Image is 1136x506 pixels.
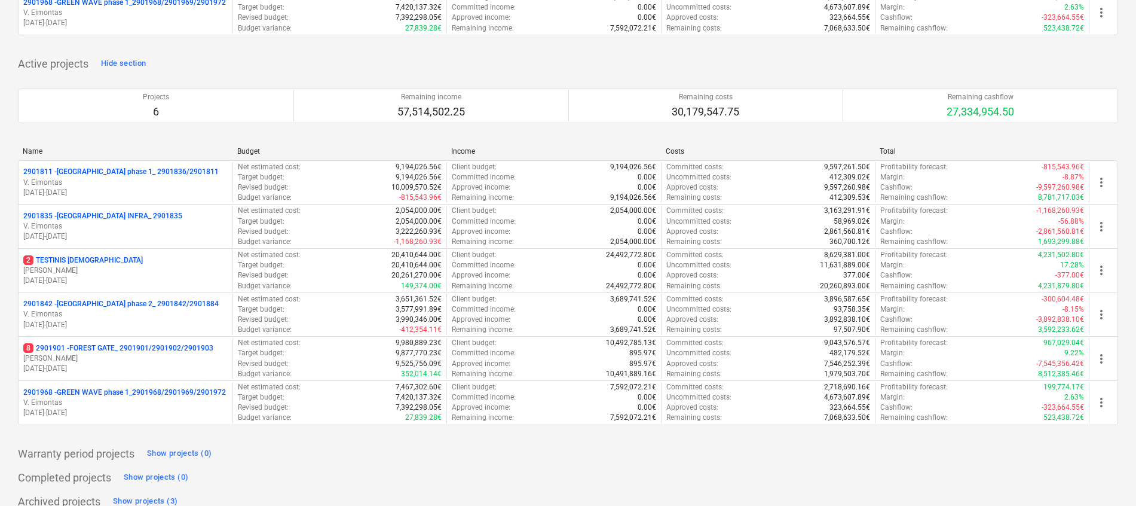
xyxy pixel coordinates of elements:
[824,359,870,369] p: 7,546,252.39€
[1042,162,1084,172] p: -815,543.96€
[23,343,213,353] p: 2901901 - FOREST GATE_ 2901901/2901902/2901903
[452,304,516,315] p: Committed income :
[452,172,516,182] p: Committed income :
[399,325,442,335] p: -412,354.11€
[666,193,722,203] p: Remaining costs :
[1094,395,1109,410] span: more_vert
[880,193,948,203] p: Remaining cashflow :
[880,2,905,13] p: Margin :
[1062,172,1084,182] p: -8.87%
[23,299,219,309] p: 2901842 - [GEOGRAPHIC_DATA] phase 2_ 2901842/2901884
[666,413,722,423] p: Remaining costs :
[147,447,212,461] div: Show projects (0)
[23,255,143,266] p: TESTINIS [DEMOGRAPHIC_DATA]
[396,2,442,13] p: 7,420,137.32€
[880,260,905,270] p: Margin :
[396,403,442,413] p: 7,392,298.05€
[880,270,913,281] p: Cashflow :
[666,250,724,260] p: Committed costs :
[396,172,442,182] p: 9,194,026.56€
[947,92,1014,102] p: Remaining cashflow
[396,304,442,315] p: 3,577,991.89€
[666,217,731,227] p: Uncommitted costs :
[143,105,169,119] p: 6
[880,392,905,403] p: Margin :
[820,281,870,291] p: 20,260,893.00€
[834,217,870,227] p: 58,969.02€
[391,260,442,270] p: 20,410,644.00€
[880,227,913,237] p: Cashflow :
[610,294,656,304] p: 3,689,741.52€
[666,260,731,270] p: Uncommitted costs :
[396,13,442,23] p: 7,392,298.05€
[638,217,656,227] p: 0.00€
[452,325,514,335] p: Remaining income :
[98,54,149,74] button: Hide section
[452,13,510,23] p: Approved income :
[824,2,870,13] p: 4,673,607.89€
[1036,206,1084,216] p: -1,168,260.93€
[23,221,228,231] p: V. Eimontas
[396,162,442,172] p: 9,194,026.56€
[1064,348,1084,358] p: 9.22%
[238,281,292,291] p: Budget variance :
[238,304,284,315] p: Target budget :
[880,304,905,315] p: Margin :
[666,13,718,23] p: Approved costs :
[880,294,948,304] p: Profitability forecast :
[666,359,718,369] p: Approved costs :
[238,182,289,193] p: Revised budget :
[880,147,1085,156] div: Total
[391,182,442,193] p: 10,009,570.52€
[666,23,722,33] p: Remaining costs :
[666,338,724,348] p: Committed costs :
[880,23,948,33] p: Remaining cashflow :
[824,369,870,379] p: 1,979,503.70€
[638,403,656,413] p: 0.00€
[396,206,442,216] p: 2,054,000.00€
[1038,369,1084,379] p: 8,512,385.46€
[396,217,442,227] p: 2,054,000.00€
[397,92,465,102] p: Remaining income
[391,250,442,260] p: 20,410,644.00€
[396,348,442,358] p: 9,877,770.23€
[23,388,228,418] div: 2901968 -GREEN WAVE phase 1_2901968/2901969/2901972V. Eimontas[DATE]-[DATE]
[391,270,442,281] p: 20,261,270.00€
[666,270,718,281] p: Approved costs :
[629,348,656,358] p: 895.97€
[18,447,134,461] p: Warranty period projects
[610,23,656,33] p: 7,592,072.21€
[824,413,870,423] p: 7,068,633.50€
[666,172,731,182] p: Uncommitted costs :
[1043,382,1084,392] p: 199,774.17€
[124,471,188,484] div: Show projects (0)
[610,206,656,216] p: 2,054,000.00€
[666,325,722,335] p: Remaining costs :
[237,147,442,156] div: Budget
[238,217,284,227] p: Target budget :
[238,260,284,270] p: Target budget :
[23,255,33,265] span: 2
[1042,13,1084,23] p: -323,664.55€
[23,231,228,242] p: [DATE] - [DATE]
[666,403,718,413] p: Approved costs :
[238,392,284,403] p: Target budget :
[452,281,514,291] p: Remaining income :
[606,250,656,260] p: 24,492,772.80€
[452,260,516,270] p: Committed income :
[880,162,948,172] p: Profitability forecast :
[666,206,724,216] p: Committed costs :
[23,178,228,188] p: V. Eimontas
[834,325,870,335] p: 97,507.90€
[452,270,510,281] p: Approved income :
[238,348,284,358] p: Target budget :
[1042,403,1084,413] p: -323,664.55€
[666,182,718,193] p: Approved costs :
[666,162,724,172] p: Committed costs :
[829,348,870,358] p: 482,179.52€
[880,13,913,23] p: Cashflow :
[23,353,228,364] p: [PERSON_NAME]
[238,193,292,203] p: Budget variance :
[666,147,871,156] div: Costs
[1094,5,1109,20] span: more_vert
